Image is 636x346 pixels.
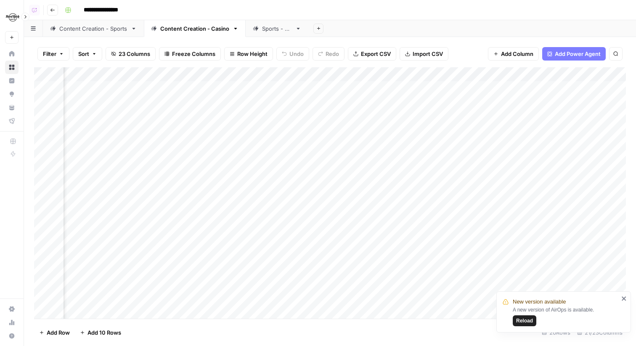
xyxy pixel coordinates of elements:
button: Workspace: Hard Rock Digital [5,7,19,28]
button: close [621,295,627,302]
a: Browse [5,61,19,74]
span: Redo [326,50,339,58]
span: Reload [516,317,533,325]
a: Your Data [5,101,19,114]
a: Home [5,47,19,61]
span: 23 Columns [119,50,150,58]
span: Add Row [47,328,70,337]
button: Add Column [488,47,539,61]
span: Add Power Agent [555,50,601,58]
span: Export CSV [361,50,391,58]
a: Sports - QA [246,20,308,37]
a: Settings [5,302,19,316]
button: Row Height [224,47,273,61]
button: Add 10 Rows [75,326,126,339]
span: Add Column [501,50,533,58]
button: Add Row [34,326,75,339]
span: Sort [78,50,89,58]
span: Row Height [237,50,268,58]
div: Content Creation - Sports [59,24,127,33]
a: Insights [5,74,19,87]
button: Undo [276,47,309,61]
a: Flightpath [5,114,19,128]
button: Freeze Columns [159,47,221,61]
div: 20 Rows [538,326,574,339]
button: Add Power Agent [542,47,606,61]
div: A new version of AirOps is available. [513,306,619,326]
div: Sports - QA [262,24,292,33]
img: Hard Rock Digital Logo [5,10,20,25]
button: Reload [513,315,536,326]
button: Import CSV [400,47,448,61]
a: Content Creation - Casino [144,20,246,37]
span: Undo [289,50,304,58]
span: Freeze Columns [172,50,215,58]
button: Redo [313,47,344,61]
a: Content Creation - Sports [43,20,144,37]
div: 21/23 Columns [574,326,626,339]
button: 23 Columns [106,47,156,61]
span: Import CSV [413,50,443,58]
span: Add 10 Rows [87,328,121,337]
button: Filter [37,47,69,61]
button: Sort [73,47,102,61]
span: Filter [43,50,56,58]
div: Content Creation - Casino [160,24,229,33]
a: Usage [5,316,19,329]
a: Opportunities [5,87,19,101]
span: New version available [513,298,566,306]
button: Help + Support [5,329,19,343]
button: Export CSV [348,47,396,61]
